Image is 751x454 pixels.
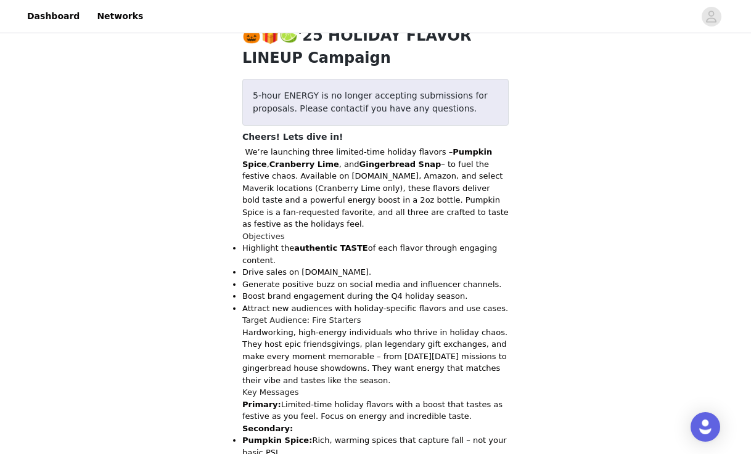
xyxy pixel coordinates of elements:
strong: authentic TASTE [294,243,368,253]
p: Highlight the of each flavor through engaging content. [242,242,509,266]
h1: 🎃🎁🍋‍🟩'25 HOLIDAY FLAVOR LINEUP Campaign [242,25,509,69]
p: Hardworking, high-energy individuals who thrive in holiday chaos. They host epic friendsgivings, ... [242,326,509,387]
strong: Pumpkin Spice [242,147,492,169]
p: Generate positive buzz on social media and influencer channels. [242,278,509,291]
p: 5-hour ENERGY is no longer accepting submissions for proposals. Please contact if you have any qu... [253,89,498,115]
p: Attract new audiences with holiday-specific flavors and use cases. [242,302,509,315]
a: Dashboard [20,2,87,30]
div: avatar [705,7,717,26]
strong: Gingerbread Snap [359,160,441,169]
a: Networks [89,2,150,30]
strong: Secondary: [242,424,293,433]
div: Open Intercom Messenger [691,412,720,442]
p: Drive sales on [DOMAIN_NAME]. [242,266,509,278]
p: We’re launching three limited-time holiday flavors – , , and – to fuel the festive chaos. Availab... [242,146,509,230]
h4: Cheers! Lets dive in! [242,131,509,144]
strong: Pumpkin Spice: [242,436,312,445]
h2: Objectives [242,230,509,243]
p: Boost brand engagement during the Q4 holiday season. [242,290,509,302]
h2: Target Audience: Fire Starters [242,314,509,326]
strong: Cranberry Lime [269,160,339,169]
h2: Key Messages [242,386,509,399]
p: Limited-time holiday flavors with a boost that tastes as festive as you feel. Focus on energy and... [242,399,509,435]
strong: Primary: [242,400,281,409]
